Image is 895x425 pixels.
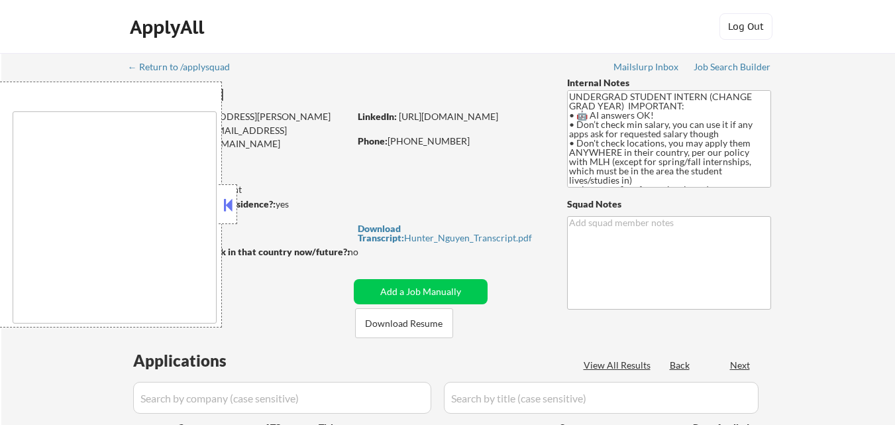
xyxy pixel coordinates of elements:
[613,62,680,72] div: Mailslurp Inbox
[355,308,453,338] button: Download Resume
[130,16,208,38] div: ApplyAll
[670,359,691,372] div: Back
[133,353,264,369] div: Applications
[129,246,350,257] strong: Will need Visa to work in that country now/future?:
[129,183,349,196] div: 0 sent / 250 bought
[613,62,680,75] a: Mailslurp Inbox
[444,382,759,414] input: Search by title (case sensitive)
[130,110,349,136] div: [EMAIL_ADDRESS][PERSON_NAME][DOMAIN_NAME]
[133,382,431,414] input: Search by company (case sensitive)
[584,359,655,372] div: View All Results
[348,245,386,259] div: no
[354,279,488,304] button: Add a Job Manually
[358,223,404,243] strong: Download Transcript:
[358,223,542,243] a: Download Transcript:Hunter_Nguyen_Transcript.pdf
[719,13,772,40] button: Log Out
[128,62,242,72] div: ← Return to /applysquad
[694,62,771,72] div: Job Search Builder
[358,135,545,148] div: [PHONE_NUMBER]
[130,124,349,150] div: [EMAIL_ADDRESS][PERSON_NAME][DOMAIN_NAME]
[128,62,242,75] a: ← Return to /applysquad
[730,359,751,372] div: Next
[399,111,498,122] a: [URL][DOMAIN_NAME]
[358,135,388,147] strong: Phone:
[358,111,397,122] strong: LinkedIn:
[567,76,771,90] div: Internal Notes
[129,86,401,103] div: [PERSON_NAME]
[358,224,542,243] div: Hunter_Nguyen_Transcript.pdf
[567,198,771,211] div: Squad Notes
